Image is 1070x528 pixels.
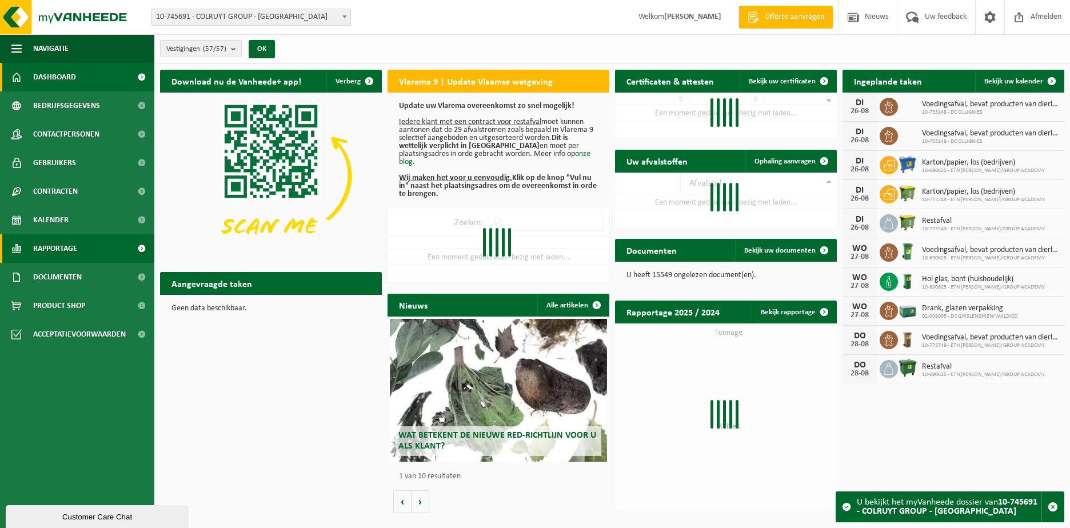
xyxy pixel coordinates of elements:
span: 10-690625 - ETN [PERSON_NAME]/GROUP ACADEMY [922,371,1045,378]
div: 27-08 [848,311,871,319]
span: Hol glas, bont (huishoudelijk) [922,275,1045,284]
p: 1 van 10 resultaten [399,473,604,481]
div: DI [848,157,871,166]
div: WO [848,273,871,282]
img: WB-1100-HPE-GN-50 [898,183,917,203]
span: Bekijk uw certificaten [749,78,816,85]
img: Download de VHEPlus App [160,93,382,259]
span: Vestigingen [166,41,226,58]
a: Wat betekent de nieuwe RED-richtlijn voor u als klant? [390,319,607,462]
span: Bekijk uw documenten [744,247,816,254]
span: Bekijk uw kalender [984,78,1043,85]
p: Geen data beschikbaar. [171,305,370,313]
a: Bekijk rapportage [752,301,836,323]
span: Navigatie [33,34,69,63]
button: Vorige [393,490,412,513]
span: 10-733148 - DC OLLIGNIES [922,138,1059,145]
a: Bekijk uw documenten [735,239,836,262]
span: 10-745691 - COLRUYT GROUP - HALLE [151,9,351,26]
span: Product Shop [33,291,85,320]
span: 10-773749 - ETN [PERSON_NAME]/GROUP ACADEMY [922,226,1045,233]
span: Voedingsafval, bevat producten van dierlijke oorsprong, onverpakt, categorie 3 [922,246,1059,255]
h2: Rapportage 2025 / 2024 [615,301,731,323]
span: Voedingsafval, bevat producten van dierlijke oorsprong, gemengde verpakking (exc... [922,129,1059,138]
span: Restafval [922,362,1045,371]
img: WB-0240-HPE-GN-01 [898,242,917,261]
span: Documenten [33,263,82,291]
div: DI [848,215,871,224]
a: Offerte aanvragen [738,6,833,29]
span: 10-690625 - ETN [PERSON_NAME]/GROUP ACADEMY [922,284,1045,291]
h2: Aangevraagde taken [160,272,263,294]
span: Restafval [922,217,1045,226]
a: onze blog. [399,150,590,166]
h2: Uw afvalstoffen [615,150,699,172]
span: 02-009005 - DC GHISLENGHIEN/WALDICO [922,313,1018,320]
a: Alle artikelen [537,294,608,317]
div: 28-08 [848,370,871,378]
div: 28-08 [848,341,871,349]
span: Contracten [33,177,78,206]
span: Karton/papier, los (bedrijven) [922,158,1045,167]
img: WB-1100-HPE-GN-50 [898,213,917,232]
p: U heeft 15549 ongelezen document(en). [626,271,825,279]
span: 10-690625 - ETN [PERSON_NAME]/GROUP ACADEMY [922,167,1045,174]
div: DI [848,98,871,107]
h2: Vlarema 9 | Update Vlaamse wetgeving [388,70,564,92]
span: 10-773749 - ETN [PERSON_NAME]/GROUP ACADEMY [922,197,1045,203]
span: Voedingsafval, bevat producten van dierlijke oorsprong, gemengde verpakking (exc... [922,100,1059,109]
img: WB-1100-HPE-GN-01 [898,358,917,378]
img: PB-LB-0680-HPE-GN-01 [898,300,917,319]
span: 10-745691 - COLRUYT GROUP - HALLE [151,9,350,25]
iframe: chat widget [6,503,191,528]
span: 10-733148 - DC OLLIGNIES [922,109,1059,116]
h2: Ingeplande taken [843,70,933,92]
div: DO [848,361,871,370]
div: 26-08 [848,137,871,145]
img: WB-0660-HPE-BE-01 [898,154,917,174]
img: WB-0140-HPE-BN-01 [898,329,917,349]
span: Verberg [336,78,361,85]
div: DO [848,331,871,341]
a: Bekijk uw kalender [975,70,1063,93]
div: 27-08 [848,253,871,261]
div: WO [848,244,871,253]
div: DI [848,127,871,137]
a: Ophaling aanvragen [745,150,836,173]
h2: Download nu de Vanheede+ app! [160,70,313,92]
button: Volgende [412,490,429,513]
b: Klik op de knop "Vul nu in" naast het plaatsingsadres om de overeenkomst in orde te brengen. [399,174,597,198]
div: 26-08 [848,224,871,232]
b: Update uw Vlarema overeenkomst zo snel mogelijk! [399,102,574,110]
div: WO [848,302,871,311]
h2: Certificaten & attesten [615,70,725,92]
h2: Documenten [615,239,688,261]
span: Ophaling aanvragen [754,158,816,165]
span: Acceptatievoorwaarden [33,320,126,349]
a: Bekijk uw certificaten [740,70,836,93]
span: Karton/papier, los (bedrijven) [922,187,1045,197]
span: Drank, glazen verpakking [922,304,1018,313]
u: Wij maken het voor u eenvoudig. [399,174,512,182]
count: (57/57) [203,45,226,53]
div: 26-08 [848,107,871,115]
h2: Nieuws [388,294,439,316]
span: Dashboard [33,63,76,91]
div: DI [848,186,871,195]
span: 10-690625 - ETN [PERSON_NAME]/GROUP ACADEMY [922,255,1059,262]
div: 27-08 [848,282,871,290]
div: 26-08 [848,166,871,174]
span: Kalender [33,206,69,234]
span: Gebruikers [33,149,76,177]
span: Contactpersonen [33,120,99,149]
div: 26-08 [848,195,871,203]
span: Voedingsafval, bevat producten van dierlijke oorsprong, onverpakt, categorie 3 [922,333,1059,342]
strong: [PERSON_NAME] [664,13,721,21]
button: OK [249,40,275,58]
img: WB-0140-HPE-GN-01 [898,271,917,290]
span: Rapportage [33,234,77,263]
span: 10-773749 - ETN [PERSON_NAME]/GROUP ACADEMY [922,342,1059,349]
span: Bedrijfsgegevens [33,91,100,120]
button: Vestigingen(57/57) [160,40,242,57]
